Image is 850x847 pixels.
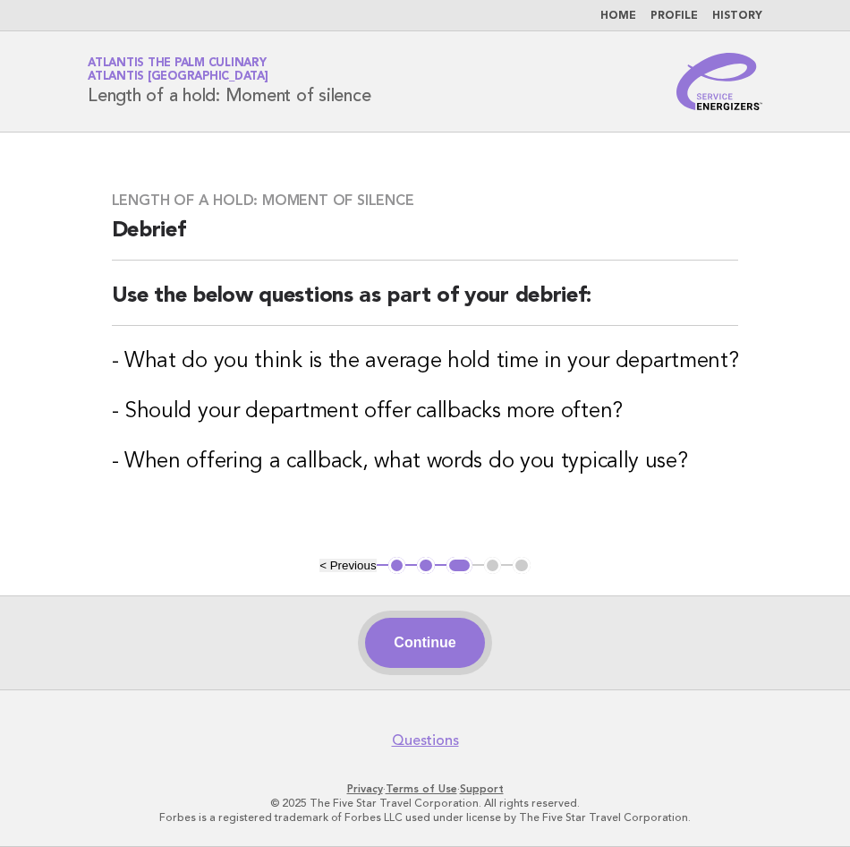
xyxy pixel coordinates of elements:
a: Support [460,783,504,795]
h3: - When offering a callback, what words do you typically use? [112,448,739,476]
a: Questions [392,731,459,749]
h2: Use the below questions as part of your debrief: [112,282,739,326]
a: Home [600,11,636,21]
button: < Previous [319,559,376,572]
a: Atlantis The Palm CulinaryAtlantis [GEOGRAPHIC_DATA] [88,57,268,82]
button: 3 [446,557,472,575]
a: History [712,11,762,21]
img: Service Energizers [676,53,762,110]
a: Privacy [347,783,383,795]
p: Forbes is a registered trademark of Forbes LLC used under license by The Five Star Travel Corpora... [25,810,825,825]
button: 1 [388,557,406,575]
button: Continue [365,618,484,668]
h2: Debrief [112,217,739,261]
h3: Length of a hold: Moment of silence [112,192,739,210]
p: © 2025 The Five Star Travel Corporation. All rights reserved. [25,796,825,810]
h3: - What do you think is the average hold time in your department? [112,347,739,376]
span: Atlantis [GEOGRAPHIC_DATA] [88,72,268,83]
h3: - Should your department offer callbacks more often? [112,398,739,426]
h1: Length of a hold: Moment of silence [88,58,370,105]
button: 2 [417,557,435,575]
p: · · [25,782,825,796]
a: Terms of Use [386,783,457,795]
a: Profile [650,11,698,21]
